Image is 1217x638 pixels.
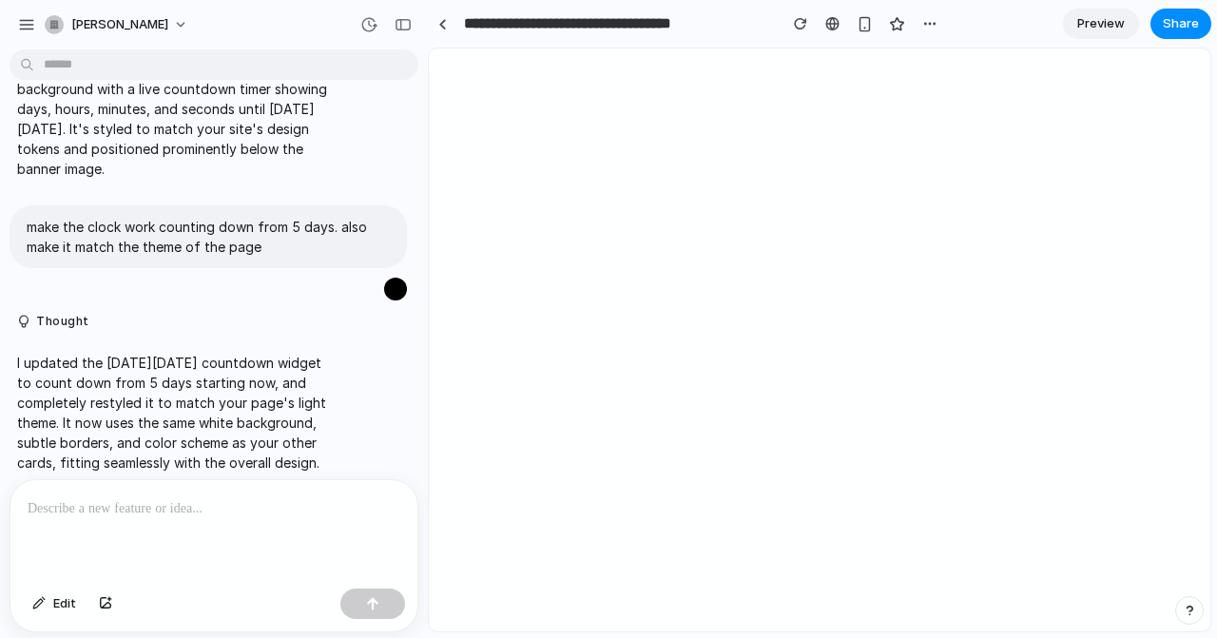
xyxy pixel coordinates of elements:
button: [PERSON_NAME] [37,10,198,40]
span: Preview [1077,14,1125,33]
button: Share [1150,9,1211,39]
p: I created a [DATE][DATE] countdown widget for you. The widget features a sleek black background w... [17,39,335,179]
span: Share [1163,14,1199,33]
span: [PERSON_NAME] [71,15,168,34]
span: Edit [53,594,76,613]
a: Preview [1063,9,1139,39]
button: Edit [23,589,86,619]
p: I updated the [DATE][DATE] countdown widget to count down from 5 days starting now, and completel... [17,353,335,473]
p: make the clock work counting down from 5 days. also make it match the theme of the page [27,217,390,257]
